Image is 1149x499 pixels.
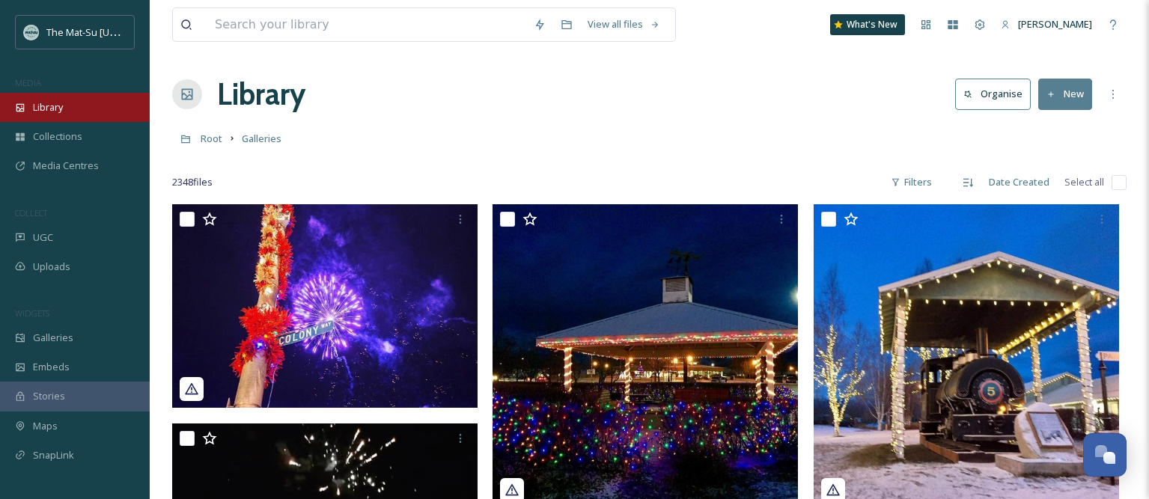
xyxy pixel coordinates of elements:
button: Open Chat [1083,433,1127,477]
button: New [1038,79,1092,109]
span: SnapLink [33,448,74,462]
span: 2348 file s [172,175,213,189]
img: ilovepalmeralaska_03242025_1383465577670954415_4144432658.jpg [172,204,478,408]
a: [PERSON_NAME] [993,10,1100,39]
span: Stories [33,389,65,403]
span: Media Centres [33,159,99,173]
a: Organise [955,79,1038,109]
a: View all files [580,10,668,39]
img: Social_thumbnail.png [24,25,39,40]
span: UGC [33,230,53,245]
span: Galleries [33,331,73,345]
a: Galleries [242,129,281,147]
span: Maps [33,419,58,433]
span: COLLECT [15,207,47,218]
div: Filters [883,168,939,197]
span: Select all [1064,175,1104,189]
button: Organise [955,79,1031,109]
a: Library [217,72,305,117]
div: Date Created [981,168,1057,197]
span: Embeds [33,360,70,374]
a: What's New [830,14,905,35]
span: MEDIA [15,77,41,88]
a: Root [201,129,222,147]
span: Library [33,100,63,114]
span: The Mat-Su [US_STATE] [46,25,150,39]
span: Uploads [33,260,70,274]
span: Root [201,132,222,145]
span: WIDGETS [15,307,49,319]
span: Collections [33,129,82,144]
span: Galleries [242,132,281,145]
span: [PERSON_NAME] [1018,17,1092,31]
input: Search your library [207,8,526,41]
